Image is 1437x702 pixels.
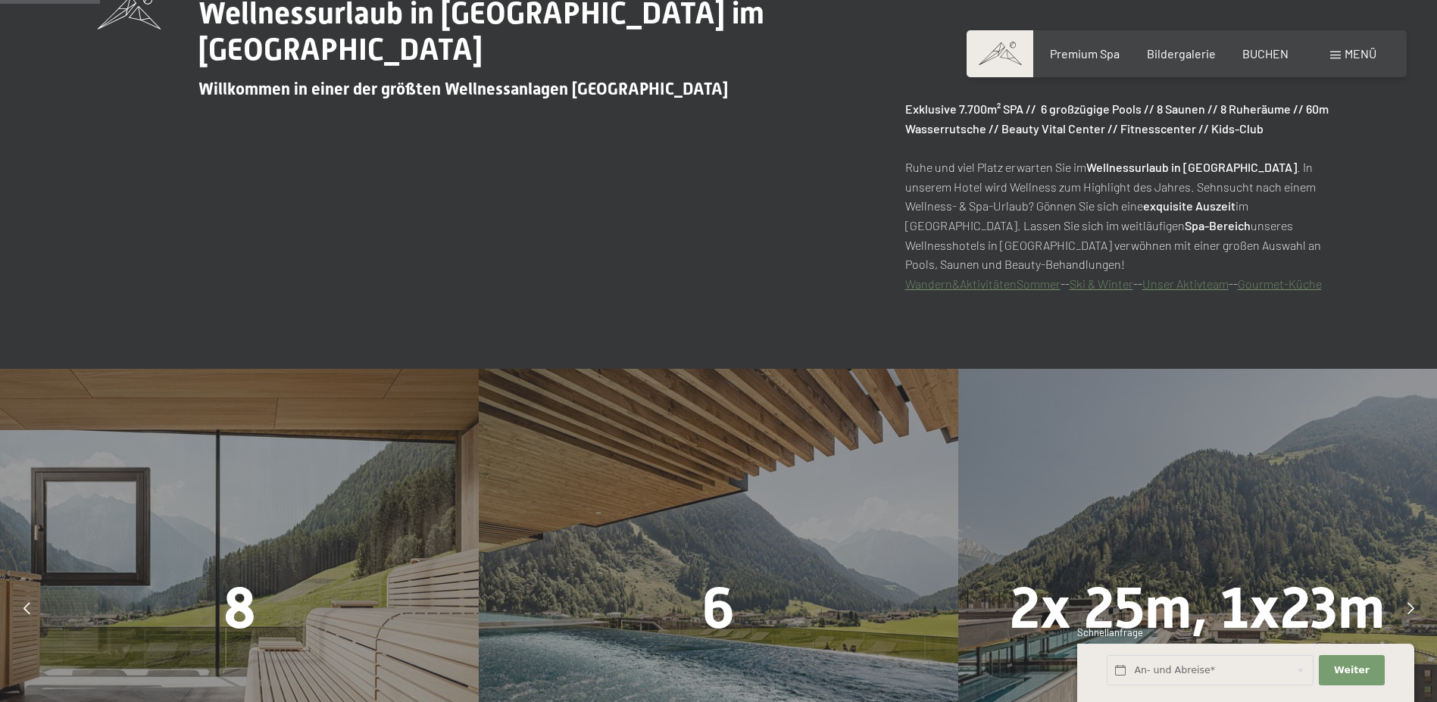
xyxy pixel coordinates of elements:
[198,80,728,98] span: Willkommen in einer der größten Wellnessanlagen [GEOGRAPHIC_DATA]
[1142,276,1229,291] a: Unser Aktivteam
[1086,160,1297,174] strong: Wellnessurlaub in [GEOGRAPHIC_DATA]
[1319,655,1384,686] button: Weiter
[1143,198,1236,213] strong: exquisite Auszeit
[1185,218,1251,232] strong: Spa-Bereich
[1238,276,1322,291] a: Gourmet-Küche
[905,99,1340,293] p: Ruhe und viel Platz erwarten Sie im . In unserem Hotel wird Wellness zum Highlight des Jahres. Se...
[1077,626,1143,638] span: Schnellanfrage
[1345,46,1376,61] span: Menü
[223,575,256,641] span: 8
[905,101,1329,136] strong: Exklusive 7.700m² SPA // 6 großzügige Pools // 8 Saunen // 8 Ruheräume // 60m Wasserrutsche // Be...
[1147,46,1216,61] a: Bildergalerie
[905,276,1061,291] a: Wandern&AktivitätenSommer
[1070,276,1133,291] a: Ski & Winter
[1242,46,1289,61] a: BUCHEN
[1334,663,1370,677] span: Weiter
[1050,46,1120,61] a: Premium Spa
[1010,575,1385,641] span: 2x 25m, 1x23m
[702,575,735,641] span: 6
